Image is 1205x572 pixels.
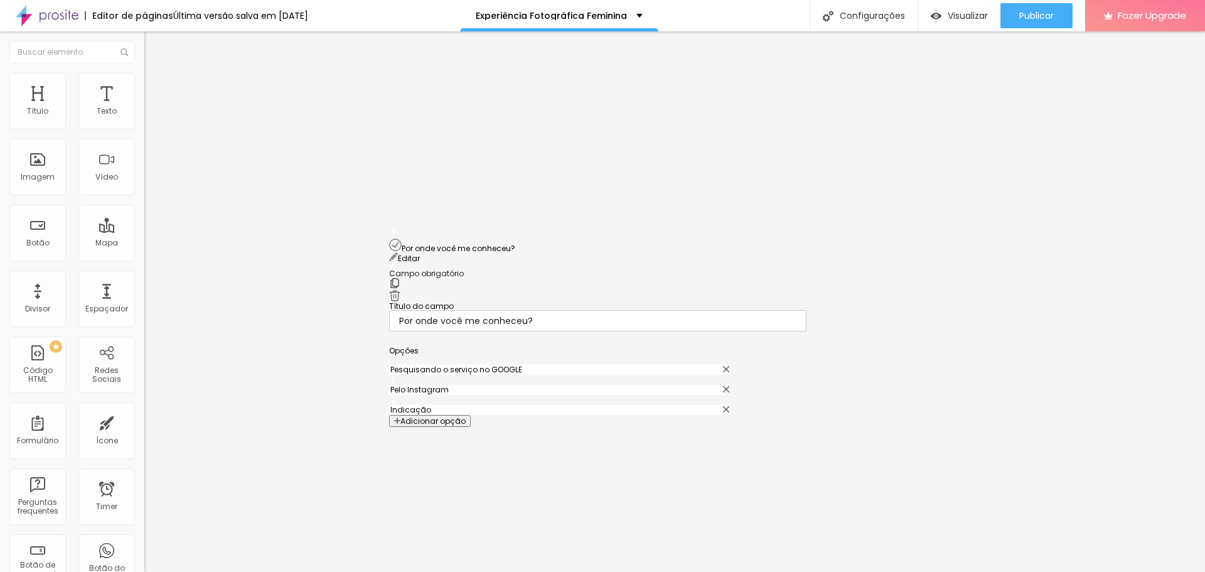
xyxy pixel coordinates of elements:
[82,366,131,384] div: Redes Sociais
[21,173,55,181] div: Imagem
[144,31,1205,572] iframe: Editor
[173,11,308,20] div: Última versão salva em [DATE]
[931,11,941,21] img: view-1.svg
[96,436,118,445] div: Ícone
[13,498,62,516] div: Perguntas frequentes
[918,3,1000,28] button: Visualizar
[95,173,118,181] div: Vídeo
[948,11,988,21] span: Visualizar
[1000,3,1073,28] button: Publicar
[1019,11,1054,21] span: Publicar
[9,41,135,63] input: Buscar elemento
[26,239,50,247] div: Botão
[13,366,62,384] div: Código HTML
[27,107,48,116] div: Título
[476,11,627,20] p: Experiência Fotográfica Feminina
[95,239,118,247] div: Mapa
[120,48,128,56] img: Icone
[85,305,128,313] div: Espaçador
[823,11,833,21] img: Icone
[17,436,58,445] div: Formulário
[25,305,50,313] div: Divisor
[97,107,117,116] div: Texto
[96,502,117,511] div: Timer
[85,11,173,20] div: Editor de páginas
[1118,10,1186,21] span: Fazer Upgrade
